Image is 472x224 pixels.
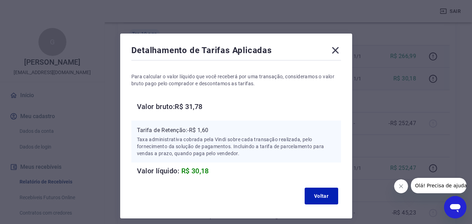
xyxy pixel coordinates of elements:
p: Tarifa de Retenção: -R$ 1,60 [137,126,335,135]
iframe: Mensagem da empresa [411,178,466,193]
button: Voltar [305,188,338,204]
div: Detalhamento de Tarifas Aplicadas [131,45,341,59]
iframe: Botão para abrir a janela de mensagens [444,196,466,218]
span: Olá! Precisa de ajuda? [4,5,59,10]
p: Para calcular o valor líquido que você receberá por uma transação, consideramos o valor bruto pag... [131,73,341,87]
iframe: Fechar mensagem [394,179,408,193]
span: R$ 30,18 [181,167,209,175]
p: Taxa administrativa cobrada pela Vindi sobre cada transação realizada, pelo fornecimento da soluç... [137,136,335,157]
h6: Valor bruto: R$ 31,78 [137,101,341,112]
h6: Valor líquido: [137,165,341,176]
